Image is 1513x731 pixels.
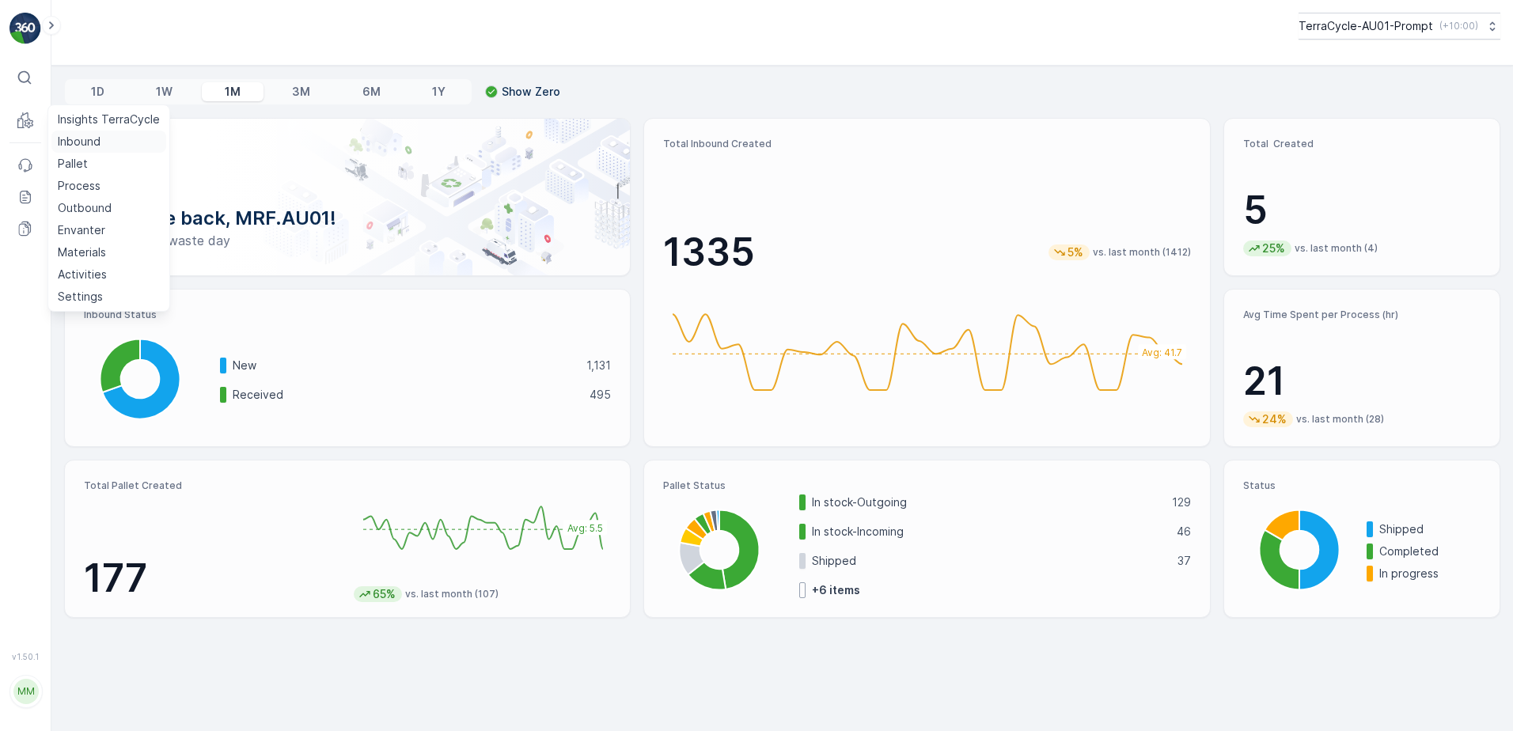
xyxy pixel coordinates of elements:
[1299,18,1433,34] p: TerraCycle-AU01-Prompt
[13,679,39,704] div: MM
[812,524,1166,540] p: In stock-Incoming
[1296,413,1384,426] p: vs. last month (28)
[90,206,605,231] p: Welcome back, MRF.AU01!
[586,358,611,373] p: 1,131
[1243,358,1481,405] p: 21
[1379,521,1481,537] p: Shipped
[1261,411,1288,427] p: 24%
[84,479,341,492] p: Total Pallet Created
[90,231,605,250] p: Have a zero-waste day
[225,84,241,100] p: 1M
[1243,479,1481,492] p: Status
[233,387,579,403] p: Received
[663,138,1190,150] p: Total Inbound Created
[663,229,755,276] p: 1335
[371,586,397,602] p: 65%
[812,582,860,598] p: + 6 items
[1439,20,1478,32] p: ( +10:00 )
[1172,494,1191,510] p: 129
[84,309,611,321] p: Inbound Status
[1243,187,1481,234] p: 5
[233,358,576,373] p: New
[1299,13,1500,40] button: TerraCycle-AU01-Prompt(+10:00)
[1066,244,1085,260] p: 5%
[1295,242,1378,255] p: vs. last month (4)
[84,555,341,602] p: 177
[362,84,381,100] p: 6M
[9,652,41,661] span: v 1.50.1
[1243,138,1481,150] p: Total Created
[292,84,310,100] p: 3M
[663,479,1190,492] p: Pallet Status
[9,13,41,44] img: logo
[9,665,41,718] button: MM
[91,84,104,100] p: 1D
[1093,246,1191,259] p: vs. last month (1412)
[405,588,499,600] p: vs. last month (107)
[1379,566,1481,581] p: In progress
[1177,553,1191,569] p: 37
[1243,309,1481,321] p: Avg Time Spent per Process (hr)
[590,387,611,403] p: 495
[1379,544,1481,559] p: Completed
[432,84,446,100] p: 1Y
[1177,524,1191,540] p: 46
[812,494,1161,510] p: In stock-Outgoing
[1261,241,1287,256] p: 25%
[502,84,560,100] p: Show Zero
[812,553,1166,569] p: Shipped
[156,84,173,100] p: 1W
